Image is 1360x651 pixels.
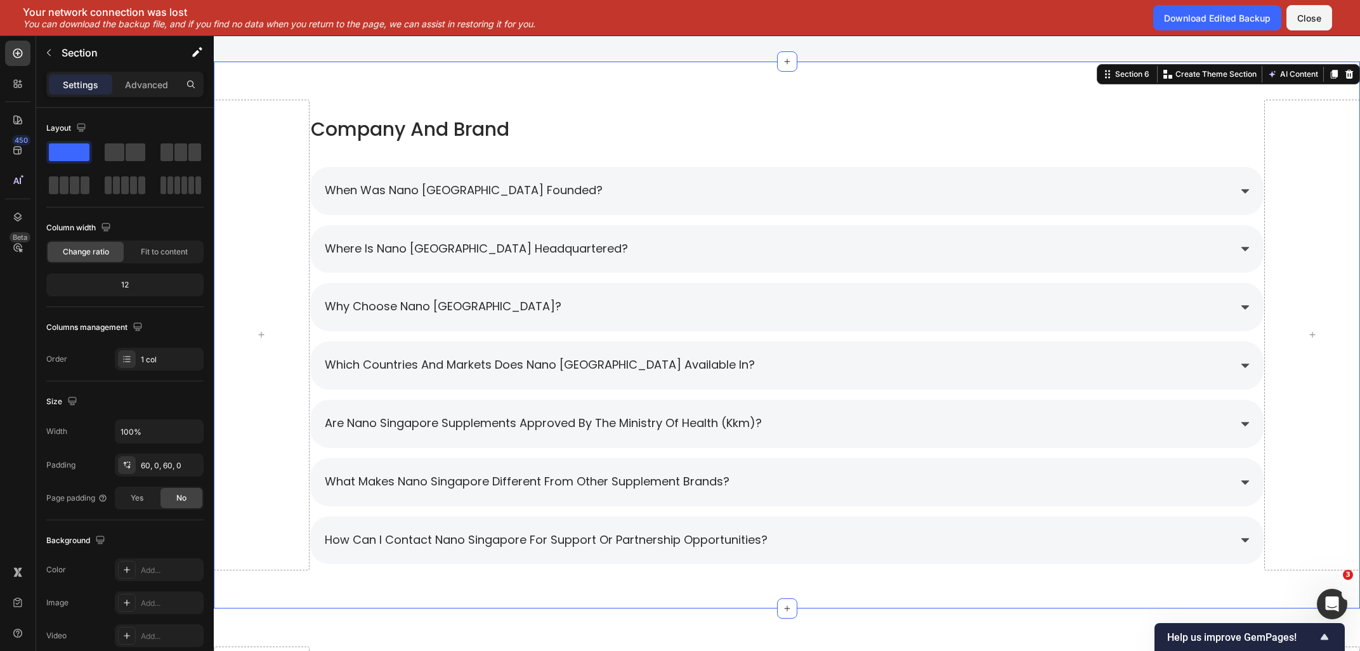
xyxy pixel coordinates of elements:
button: Show survey - Help us improve GemPages! [1167,629,1332,645]
iframe: Design area [214,36,1360,651]
span: No [176,492,186,504]
div: 12 [49,276,201,294]
div: Image [46,597,69,608]
div: Width [46,426,67,437]
p: Section [62,45,166,60]
div: Background [46,532,108,549]
div: Page padding [46,492,108,504]
div: Add... [141,565,200,576]
div: 1 col [141,354,200,365]
div: Close [1297,11,1321,25]
span: Fit to content [141,246,188,258]
input: Auto [115,420,203,443]
div: Add... [141,598,200,609]
div: Padding [46,459,75,471]
div: Size [46,393,80,411]
span: Change ratio [63,246,109,258]
span: Help us improve GemPages! [1167,631,1317,643]
span: Yes [131,492,143,504]
div: 60, 0, 60, 0 [141,460,200,471]
div: Color [46,564,66,575]
div: Columns management [46,319,145,336]
div: Video [46,630,67,641]
div: 450 [12,135,30,145]
button: Close [1286,5,1332,30]
div: Download Edited Backup [1164,11,1271,25]
div: Layout [46,120,89,137]
div: Add... [141,631,200,642]
p: Settings [63,78,98,91]
span: 3 [1343,570,1353,580]
div: Column width [46,220,114,237]
div: Beta [10,232,30,242]
button: Download Edited Backup [1153,5,1281,30]
iframe: Intercom live chat [1317,589,1347,619]
div: Order [46,353,67,365]
p: Advanced [125,78,168,91]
